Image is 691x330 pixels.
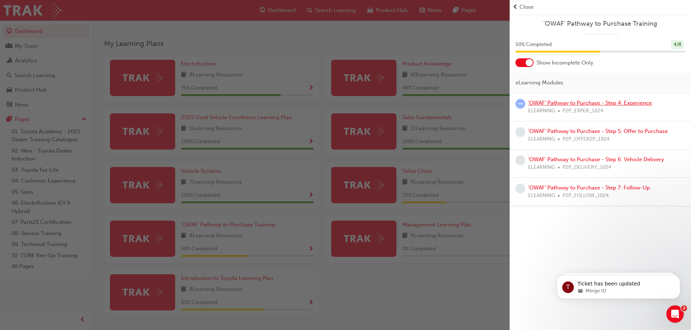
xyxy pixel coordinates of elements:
[671,40,684,50] div: 4 / 8
[515,20,685,28] a: 'OWAF' Pathway to Purchase Training
[528,100,652,106] a: 'OWAF' Pathway to Purchase - Step 4: Experience
[563,192,609,200] span: P2P_FOLLOW_1024
[513,3,688,11] button: prev-iconClose
[528,135,555,143] span: ELEARNING
[515,155,525,165] span: learningRecordVerb_NONE-icon
[515,184,525,193] span: learningRecordVerb_NONE-icon
[563,107,603,115] span: P2P_EXPER_1024
[563,163,611,172] span: P2P_DELIVERY_1024
[681,305,687,311] span: 2
[513,3,518,11] span: prev-icon
[528,192,555,200] span: ELEARNING
[515,79,563,87] span: eLearning Modules
[528,128,668,134] a: 'OWAF' Pathway to Purchase - Step 5: Offer to Purchase
[563,135,609,143] span: P2P_OFFER2P_1024
[528,156,664,163] a: 'OWAF' Pathway to Purchase - Step 6: Vehicle Delivery
[515,41,552,49] span: 50 % Completed
[519,3,534,11] span: Close
[528,107,555,115] span: ELEARNING
[515,99,525,109] span: learningRecordVerb_ATTEMPT-icon
[528,163,555,172] span: ELEARNING
[536,59,593,67] span: Show Incomplete Only
[546,260,691,310] iframe: Intercom notifications message
[515,127,525,137] span: learningRecordVerb_NONE-icon
[666,305,684,323] iframe: Intercom live chat
[528,184,650,191] a: 'OWAF' Pathway to Purchase - Step 7: Follow-Up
